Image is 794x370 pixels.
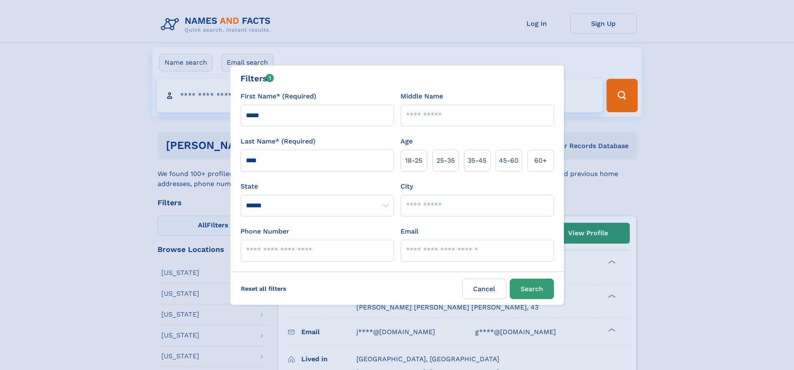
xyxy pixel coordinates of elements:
[462,279,506,299] label: Cancel
[240,136,316,146] label: Last Name* (Required)
[240,181,394,191] label: State
[240,72,274,85] div: Filters
[534,156,547,166] span: 60+
[405,156,422,166] span: 18‑25
[235,279,292,299] label: Reset all filters
[436,156,455,166] span: 25‑35
[240,91,316,101] label: First Name* (Required)
[499,156,518,166] span: 45‑60
[510,279,554,299] button: Search
[401,181,413,191] label: City
[468,156,486,166] span: 35‑45
[401,136,413,146] label: Age
[401,91,443,101] label: Middle Name
[401,227,418,237] label: Email
[240,227,289,237] label: Phone Number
